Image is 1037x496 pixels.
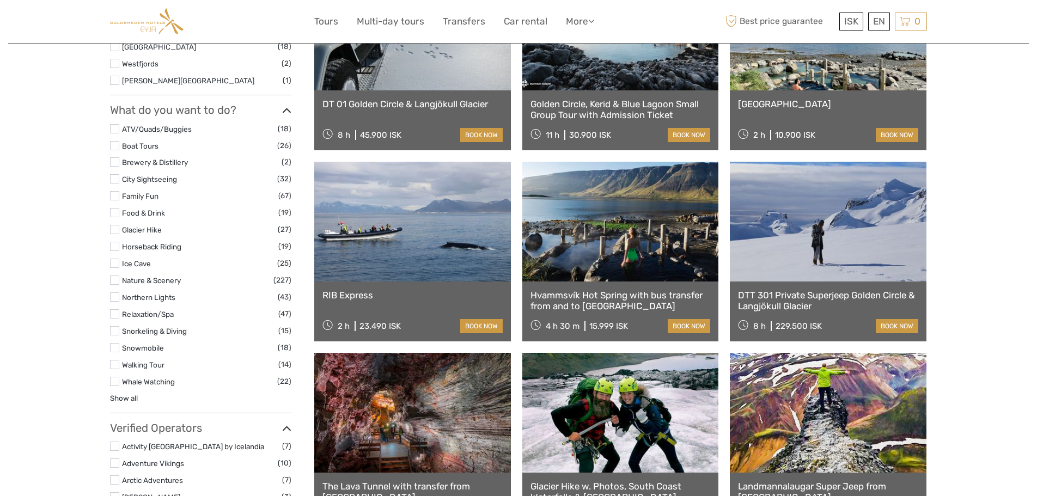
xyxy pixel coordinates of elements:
[504,14,547,29] a: Car rental
[278,291,291,303] span: (43)
[278,240,291,253] span: (19)
[122,360,164,369] a: Walking Tour
[357,14,424,29] a: Multi-day tours
[278,341,291,354] span: (18)
[122,310,174,319] a: Relaxation/Spa
[844,16,858,27] span: ISK
[753,321,766,331] span: 8 h
[282,474,291,486] span: (7)
[122,476,183,485] a: Arctic Adventures
[278,189,291,202] span: (67)
[322,99,503,109] a: DT 01 Golden Circle & Langjökull Glacier
[278,457,291,469] span: (10)
[122,327,187,335] a: Snorkeling & Diving
[589,321,628,331] div: 15.999 ISK
[122,76,254,85] a: [PERSON_NAME][GEOGRAPHIC_DATA]
[668,128,710,142] a: book now
[530,290,711,312] a: Hvammsvík Hot Spring with bus transfer from and to [GEOGRAPHIC_DATA]
[282,440,291,452] span: (7)
[460,128,503,142] a: book now
[876,319,918,333] a: book now
[738,99,918,109] a: [GEOGRAPHIC_DATA]
[122,192,158,200] a: Family Fun
[775,130,815,140] div: 10.900 ISK
[278,308,291,320] span: (47)
[122,344,164,352] a: Snowmobile
[338,130,350,140] span: 8 h
[338,321,350,331] span: 2 h
[278,358,291,371] span: (14)
[443,14,485,29] a: Transfers
[110,394,138,402] a: Show all
[546,321,579,331] span: 4 h 30 m
[122,377,175,386] a: Whale Watching
[723,13,837,30] span: Best price guarantee
[273,274,291,286] span: (227)
[122,125,192,133] a: ATV/Quads/Buggies
[122,293,175,302] a: Northern Lights
[277,139,291,152] span: (26)
[738,290,918,312] a: DTT 301 Private Superjeep Golden Circle & Langjökull Glacier
[122,459,184,468] a: Adventure Vikings
[122,225,162,234] a: Glacier Hike
[668,319,710,333] a: book now
[122,158,188,167] a: Brewery & Distillery
[122,276,181,285] a: Nature & Scenery
[278,324,291,337] span: (15)
[122,42,196,51] a: [GEOGRAPHIC_DATA]
[460,319,503,333] a: book now
[122,59,158,68] a: Westfjords
[322,290,503,301] a: RIB Express
[566,14,594,29] a: More
[122,259,151,268] a: Ice Cave
[360,130,401,140] div: 45.900 ISK
[122,175,177,183] a: City Sightseeing
[569,130,611,140] div: 30.900 ISK
[110,103,291,117] h3: What do you want to do?
[283,74,291,87] span: (1)
[282,156,291,168] span: (2)
[110,8,184,35] img: Guldsmeden Eyja
[277,257,291,270] span: (25)
[546,130,559,140] span: 11 h
[314,14,338,29] a: Tours
[278,123,291,135] span: (18)
[122,142,158,150] a: Boat Tours
[776,321,822,331] div: 229.500 ISK
[913,16,922,27] span: 0
[122,442,264,451] a: Activity [GEOGRAPHIC_DATA] by Icelandia
[122,209,165,217] a: Food & Drink
[277,375,291,388] span: (22)
[282,57,291,70] span: (2)
[359,321,401,331] div: 23.490 ISK
[122,242,181,251] a: Horseback Riding
[278,40,291,53] span: (18)
[278,223,291,236] span: (27)
[868,13,890,30] div: EN
[876,128,918,142] a: book now
[753,130,765,140] span: 2 h
[277,173,291,185] span: (32)
[278,206,291,219] span: (19)
[530,99,711,121] a: Golden Circle, Kerid & Blue Lagoon Small Group Tour with Admission Ticket
[110,421,291,434] h3: Verified Operators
